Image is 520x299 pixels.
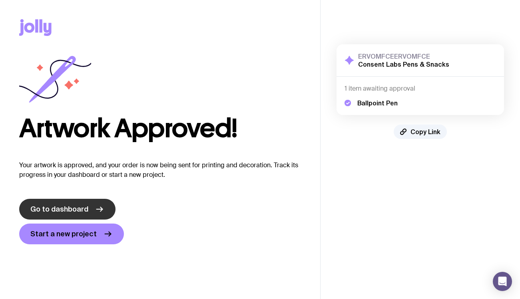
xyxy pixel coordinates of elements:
[19,116,301,141] h1: Artwork Approved!
[19,199,116,220] a: Go to dashboard
[30,229,97,239] span: Start a new project
[19,224,124,244] a: Start a new project
[358,60,449,68] h2: Consent Labs Pens & Snacks
[19,160,301,180] p: Your artwork is approved, and your order is now being sent for printing and decoration. Track its...
[345,85,496,93] h4: 1 item awaiting approval
[30,204,88,214] span: Go to dashboard
[410,128,440,136] span: Copy Link
[357,99,398,107] h5: Ballpoint Pen
[394,125,447,139] button: Copy Link
[358,52,449,60] h3: ERVOMFCEERVOMFCE
[493,272,512,291] div: Open Intercom Messenger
